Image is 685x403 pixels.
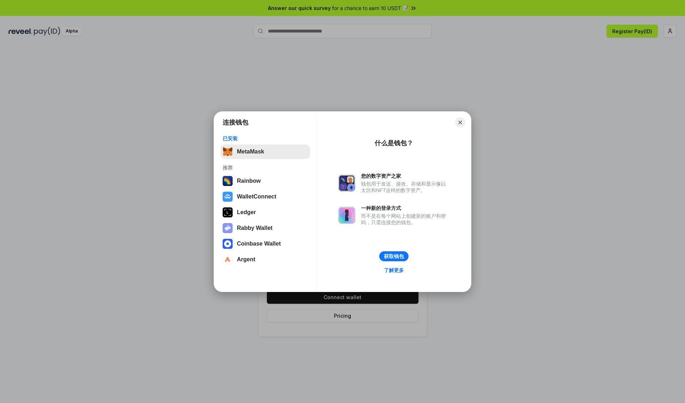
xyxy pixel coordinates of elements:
[223,239,233,249] img: svg+xml,%3Csvg%20width%3D%2228%22%20height%3D%2228%22%20viewBox%3D%220%200%2028%2028%22%20fill%3D...
[375,139,413,147] div: 什么是钱包？
[223,255,233,265] img: svg+xml,%3Csvg%20width%3D%2228%22%20height%3D%2228%22%20viewBox%3D%220%200%2028%2028%22%20fill%3D...
[220,174,310,188] button: Rainbow
[338,175,355,192] img: svg+xml,%3Csvg%20xmlns%3D%22http%3A%2F%2Fwww.w3.org%2F2000%2Fsvg%22%20fill%3D%22none%22%20viewBox...
[361,173,450,179] div: 您的数字资产之家
[220,221,310,235] button: Rabby Wallet
[223,118,248,127] h1: 连接钱包
[220,145,310,159] button: MetaMask
[220,252,310,267] button: Argent
[380,266,408,275] a: 了解更多
[237,225,273,231] div: Rabby Wallet
[223,192,233,202] img: svg+xml,%3Csvg%20width%3D%2228%22%20height%3D%2228%22%20viewBox%3D%220%200%2028%2028%22%20fill%3D...
[223,165,308,171] div: 推荐
[223,207,233,217] img: svg+xml,%3Csvg%20xmlns%3D%22http%3A%2F%2Fwww.w3.org%2F2000%2Fsvg%22%20width%3D%2228%22%20height%3...
[220,205,310,220] button: Ledger
[237,193,276,200] div: WalletConnect
[223,135,308,142] div: 已安装
[379,251,409,261] button: 获取钱包
[455,117,465,127] button: Close
[384,253,404,260] div: 获取钱包
[237,178,261,184] div: Rainbow
[223,147,233,157] img: svg+xml,%3Csvg%20fill%3D%22none%22%20height%3D%2233%22%20viewBox%3D%220%200%2035%2033%22%20width%...
[237,241,281,247] div: Coinbase Wallet
[361,205,450,211] div: 一种新的登录方式
[237,256,255,263] div: Argent
[223,176,233,186] img: svg+xml,%3Csvg%20width%3D%22120%22%20height%3D%22120%22%20viewBox%3D%220%200%20120%20120%22%20fil...
[384,267,404,273] div: 了解更多
[220,237,310,251] button: Coinbase Wallet
[361,181,450,193] div: 钱包用于发送、接收、存储和显示像以太坊和NFT这样的数字资产。
[338,207,355,224] img: svg+xml,%3Csvg%20xmlns%3D%22http%3A%2F%2Fwww.w3.org%2F2000%2Fsvg%22%20fill%3D%22none%22%20viewBox...
[237,148,264,155] div: MetaMask
[361,213,450,226] div: 而不是在每个网站上创建新的账户和密码，只需连接您的钱包。
[223,223,233,233] img: svg+xml,%3Csvg%20xmlns%3D%22http%3A%2F%2Fwww.w3.org%2F2000%2Fsvg%22%20fill%3D%22none%22%20viewBox...
[237,209,256,216] div: Ledger
[220,190,310,204] button: WalletConnect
